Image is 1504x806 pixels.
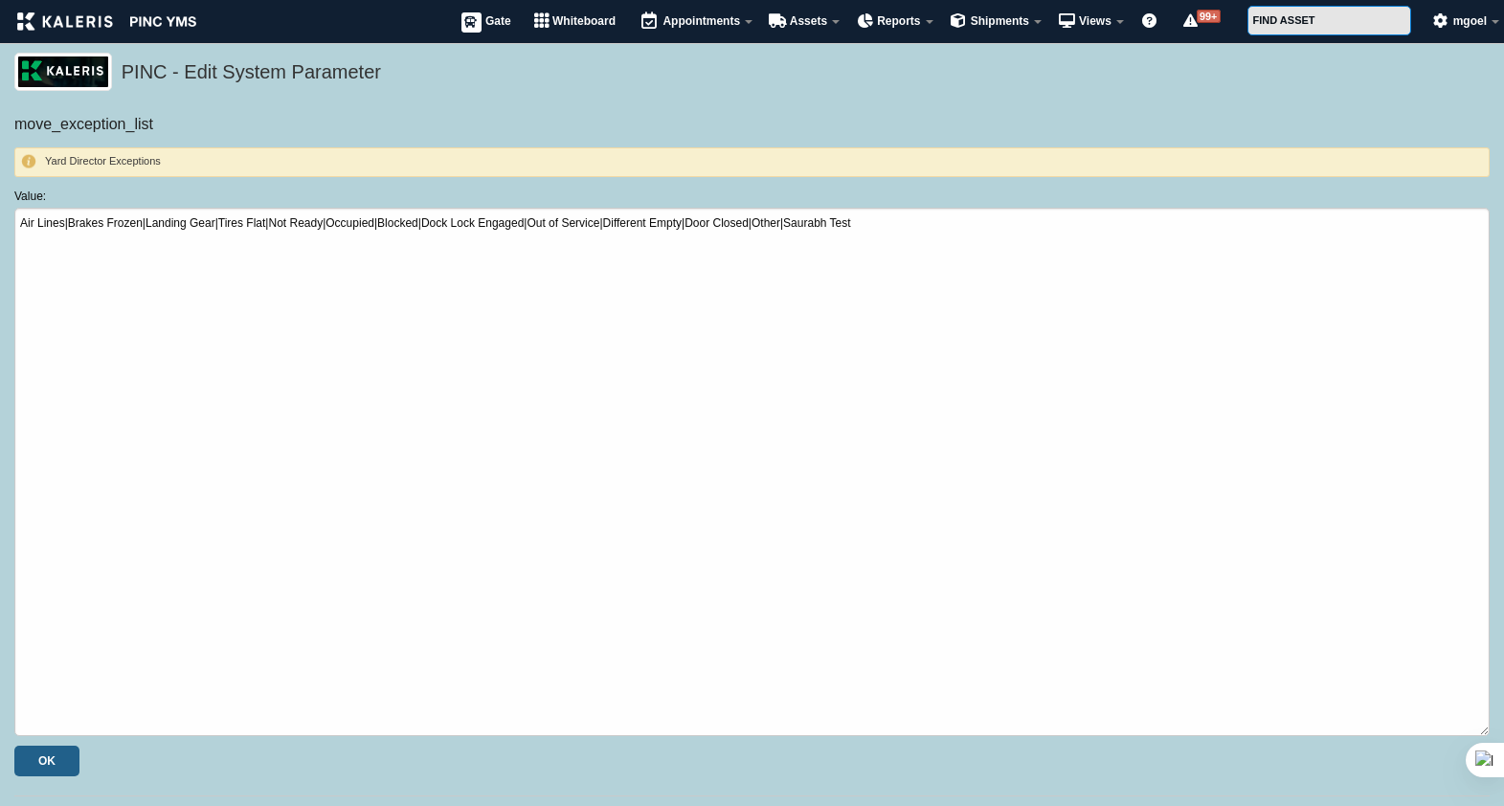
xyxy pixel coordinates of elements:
[1079,14,1111,28] span: Views
[790,14,827,28] span: Assets
[1247,6,1411,35] input: FIND ASSET
[1453,14,1487,28] span: mgoel
[14,187,1490,208] label: Value:
[877,14,920,28] span: Reports
[662,14,740,28] span: Appointments
[21,154,1483,168] h6: Yard Director Exceptions
[14,114,1490,135] h6: move_exception_list
[14,746,79,776] input: OK
[14,53,112,91] img: logo_pnc-prd.png
[552,14,616,28] span: Whiteboard
[122,58,1480,91] h5: PINC - Edit System Parameter
[971,14,1029,28] span: Shipments
[17,12,196,31] img: kaleris_pinc-9d9452ea2abe8761a8e09321c3823821456f7e8afc7303df8a03059e807e3f55.png
[14,208,1490,736] textarea: Air Lines|Brakes Frozen|Landing Gear|Tires Flat|Not Ready|Occupied|Blocked|Dock Lock Engaged|Out ...
[485,14,511,28] span: Gate
[1197,10,1221,23] span: 99+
